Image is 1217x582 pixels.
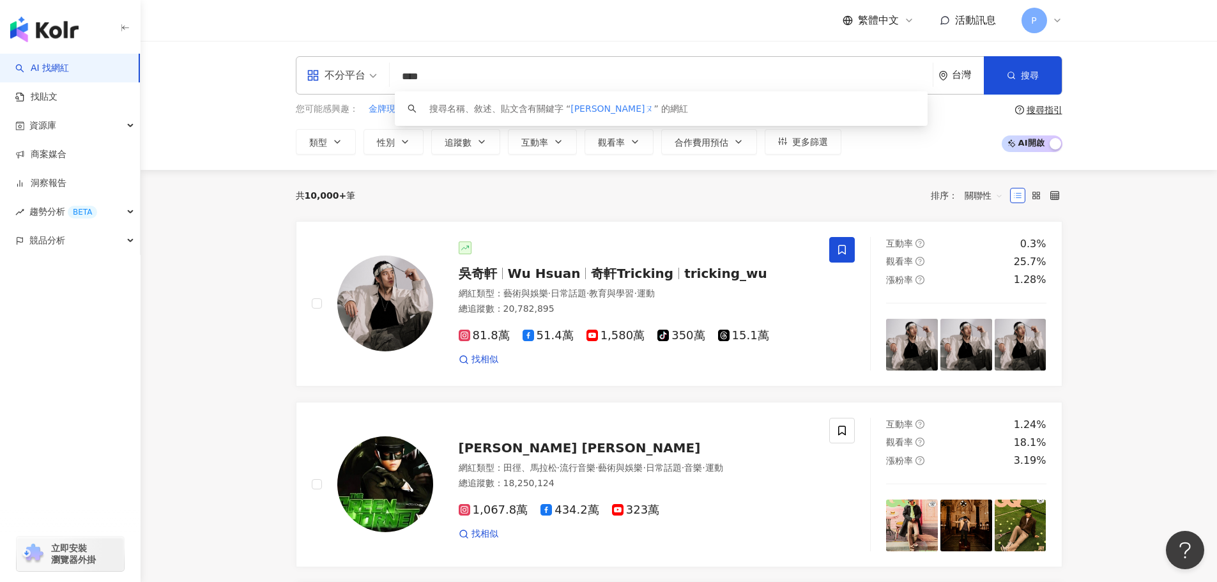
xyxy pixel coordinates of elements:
span: 教育與學習 [589,288,634,298]
span: 51.4萬 [523,329,574,342]
button: 合作費用預估 [661,129,757,155]
img: post-image [995,319,1046,371]
span: · [702,463,705,473]
a: 找貼文 [15,91,57,103]
div: 不分平台 [307,65,365,86]
span: question-circle [915,257,924,266]
span: 觀看率 [886,256,913,266]
span: 10,000+ [305,190,347,201]
div: BETA [68,206,97,218]
a: 洞察報告 [15,177,66,190]
div: 搜尋指引 [1027,105,1062,115]
button: 互動率 [508,129,577,155]
span: environment [938,71,948,80]
div: 排序： [931,185,1010,206]
button: 類型 [296,129,356,155]
span: · [682,463,684,473]
img: KOL Avatar [337,436,433,532]
span: 日常話題 [551,288,586,298]
iframe: Help Scout Beacon - Open [1166,531,1204,569]
div: 總追蹤數 ： 20,782,895 [459,303,815,316]
span: · [595,463,598,473]
span: 立即安裝 瀏覽器外掛 [51,542,96,565]
span: 關聯性 [965,185,1003,206]
span: 350萬 [657,329,705,342]
span: 藝術與娛樂 [598,463,643,473]
span: 活動訊息 [955,14,996,26]
span: 音樂 [684,463,702,473]
span: 互動率 [886,419,913,429]
a: KOL Avatar吳奇軒Wu Hsuan奇軒Trickingtricking_wu網紅類型：藝術與娛樂·日常話題·教育與學習·運動總追蹤數：20,782,89581.8萬51.4萬1,580萬... [296,221,1062,387]
span: 更多篩選 [792,137,828,147]
span: 81.8萬 [459,329,510,342]
span: [PERSON_NAME]ㄡ [570,103,654,114]
span: 運動 [705,463,723,473]
div: 共 筆 [296,190,356,201]
span: 您可能感興趣： [296,103,358,116]
button: 金牌現萃研磨咖啡包 [368,102,450,116]
div: 台灣 [952,70,984,80]
img: post-image [886,319,938,371]
span: 繁體中文 [858,13,899,27]
span: · [634,288,636,298]
img: post-image [995,500,1046,551]
span: 資源庫 [29,111,56,140]
span: 日常話題 [646,463,682,473]
div: 總追蹤數 ： 18,250,124 [459,477,815,490]
span: 漲粉率 [886,275,913,285]
img: KOL Avatar [337,256,433,351]
span: 15.1萬 [718,329,769,342]
span: 434.2萬 [540,503,599,517]
a: 找相似 [459,353,498,366]
div: 1.28% [1014,273,1046,287]
span: 類型 [309,137,327,148]
span: question-circle [915,275,924,284]
span: question-circle [915,438,924,447]
img: post-image [940,500,992,551]
span: search [408,104,417,113]
a: 商案媒合 [15,148,66,161]
span: 觀看率 [598,137,625,148]
span: [PERSON_NAME] [PERSON_NAME] [459,440,701,456]
span: 運動 [637,288,655,298]
span: 競品分析 [29,226,65,255]
span: · [586,288,589,298]
button: 觀看率 [585,129,654,155]
span: 漲粉率 [886,456,913,466]
div: 1.24% [1014,418,1046,432]
span: question-circle [915,456,924,465]
span: appstore [307,69,319,82]
span: 性別 [377,137,395,148]
span: 追蹤數 [445,137,471,148]
div: 18.1% [1014,436,1046,450]
span: 找相似 [471,353,498,366]
span: 323萬 [612,503,659,517]
button: 更多篩選 [765,129,841,155]
span: · [643,463,645,473]
span: P [1031,13,1036,27]
div: 網紅類型 ： [459,287,815,300]
span: 搜尋 [1021,70,1039,80]
a: KOL Avatar[PERSON_NAME] [PERSON_NAME]網紅類型：田徑、馬拉松·流行音樂·藝術與娛樂·日常話題·音樂·運動總追蹤數：18,250,1241,067.8萬434.... [296,402,1062,567]
span: Wu Hsuan [508,266,581,281]
img: logo [10,17,79,42]
span: 找相似 [471,528,498,540]
span: · [557,463,560,473]
button: 搜尋 [984,56,1062,95]
span: rise [15,208,24,217]
span: 互動率 [521,137,548,148]
div: 25.7% [1014,255,1046,269]
span: · [548,288,551,298]
span: 田徑、馬拉松 [503,463,557,473]
button: 追蹤數 [431,129,500,155]
span: question-circle [915,420,924,429]
span: 趨勢分析 [29,197,97,226]
div: 搜尋名稱、敘述、貼文含有關鍵字 “ ” 的網紅 [429,102,689,116]
span: 流行音樂 [560,463,595,473]
div: 網紅類型 ： [459,462,815,475]
a: chrome extension立即安裝 瀏覽器外掛 [17,537,124,571]
button: 性別 [364,129,424,155]
span: question-circle [1015,105,1024,114]
span: 1,580萬 [586,329,645,342]
a: 找相似 [459,528,498,540]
